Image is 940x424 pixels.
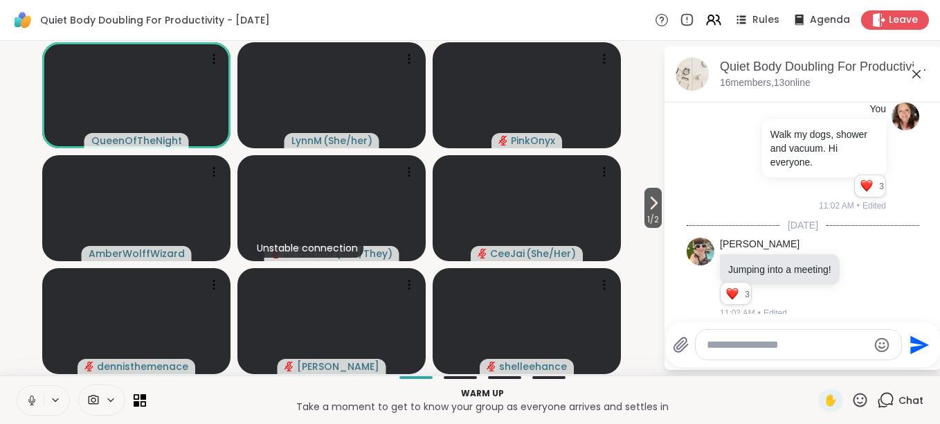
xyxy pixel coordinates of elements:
[758,307,761,319] span: •
[752,13,779,27] span: Rules
[869,103,886,116] h4: You
[644,211,662,228] span: 1 / 2
[721,283,745,305] div: Reaction list
[297,360,379,373] span: [PERSON_NAME]
[687,238,714,265] img: https://sharewell-space-live.sfo3.digitaloceanspaces.com/user-generated/3bf5b473-6236-4210-9da2-3...
[154,400,810,414] p: Take a moment to get to know your group as everyone arrives and settles in
[879,180,885,193] span: 3
[725,288,739,299] button: Reactions: love
[323,134,372,148] span: ( She/her )
[336,247,392,260] span: ( She/They )
[763,307,787,319] span: Edited
[251,238,363,258] div: Unstable connection
[720,58,930,76] div: Quiet Body Doubling For Productivity - [DATE]
[97,360,188,373] span: dennisthemenace
[89,247,185,260] span: AmberWolffWizard
[745,288,751,301] span: 3
[728,263,831,276] p: Jumping into a meeting!
[40,13,270,27] span: Quiet Body Doubling For Productivity - [DATE]
[11,8,35,32] img: ShareWell Logomark
[862,200,886,212] span: Edited
[720,76,811,90] p: 16 members, 13 online
[874,337,890,353] button: Emoji picker
[779,218,826,232] span: [DATE]
[487,362,496,371] span: audio-muted
[644,188,662,228] button: 1/2
[824,392,838,409] span: ✋
[499,360,567,373] span: shelleehance
[857,200,860,212] span: •
[526,247,576,260] span: ( She/Her )
[892,103,919,130] img: https://sharewell-space-live.sfo3.digitaloceanspaces.com/user-generated/0815b653-56d7-492b-a7fd-2...
[284,362,294,371] span: audio-muted
[707,338,868,352] textarea: Type your message
[720,238,799,251] a: [PERSON_NAME]
[810,13,850,27] span: Agenda
[478,249,487,258] span: audio-muted
[84,362,94,371] span: audio-muted
[91,134,182,148] span: QueenOfTheNight
[154,387,810,400] p: Warm up
[720,307,755,319] span: 11:02 AM
[676,58,709,91] img: Quiet Body Doubling For Productivity - Monday, Sep 08
[490,247,525,260] span: CeeJai
[898,394,923,407] span: Chat
[511,134,555,148] span: PinkOnyx
[770,127,878,169] p: Walk my dogs, shower and vacuum. Hi everyone.
[498,136,508,145] span: audio-muted
[889,13,918,27] span: Leave
[859,181,874,192] button: Reactions: love
[902,329,933,360] button: Send
[855,175,879,197] div: Reaction list
[291,134,322,148] span: LynnM
[819,200,854,212] span: 11:02 AM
